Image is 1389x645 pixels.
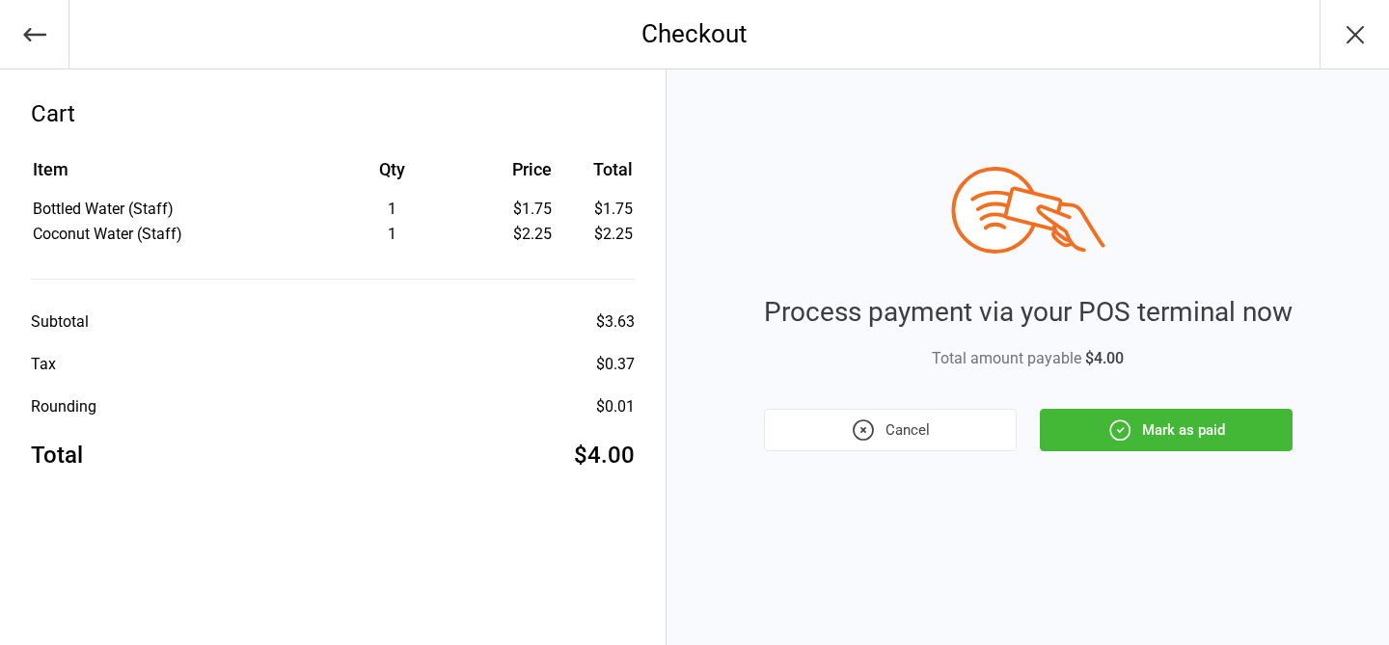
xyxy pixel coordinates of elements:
[1040,409,1293,451] button: Mark as paid
[764,292,1293,333] div: Process payment via your POS terminal now
[33,156,310,196] th: Item
[312,198,473,221] div: 1
[559,156,633,196] th: Total
[574,438,635,472] div: $4.00
[559,223,633,246] td: $2.25
[31,353,56,376] div: Tax
[474,156,552,182] div: Price
[596,353,635,376] div: $0.37
[764,409,1017,451] button: Cancel
[596,395,635,418] div: $0.01
[31,96,635,131] div: Cart
[474,223,552,246] div: $2.25
[31,395,96,418] div: Rounding
[31,438,83,472] div: Total
[596,310,635,334] div: $3.63
[474,198,552,221] div: $1.75
[33,225,182,243] span: Coconut Water (Staff)
[312,223,473,246] div: 1
[764,347,1293,370] div: Total amount payable
[312,156,473,196] th: Qty
[1085,349,1124,367] span: $4.00
[559,198,633,221] td: $1.75
[33,200,174,218] span: Bottled Water (Staff)
[31,310,89,334] div: Subtotal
